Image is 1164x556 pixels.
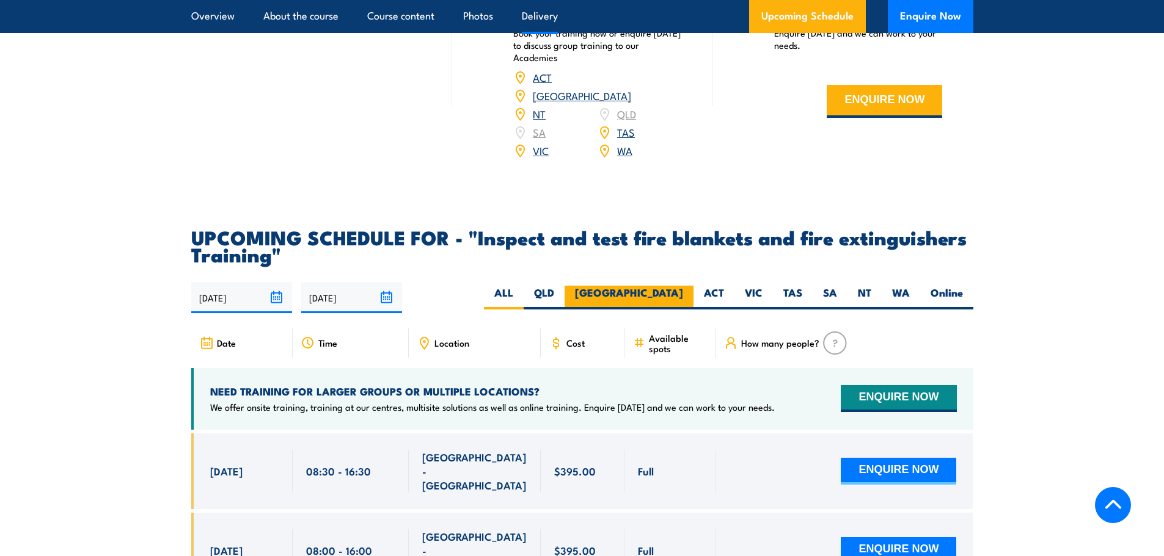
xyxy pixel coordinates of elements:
a: [GEOGRAPHIC_DATA] [533,88,631,103]
p: Book your training now or enquire [DATE] to discuss group training to our Academies [513,27,682,63]
h4: NEED TRAINING FOR LARGER GROUPS OR MULTIPLE LOCATIONS? [210,385,775,398]
p: We offer onsite training, training at our centres, multisite solutions as well as online training... [210,401,775,413]
label: ACT [694,286,734,309]
label: QLD [524,286,565,309]
span: Date [217,338,236,348]
label: ALL [484,286,524,309]
a: TAS [617,125,635,139]
span: 08:30 - 16:30 [306,464,371,478]
label: WA [882,286,920,309]
p: Enquire [DATE] and we can work to your needs. [774,27,943,51]
label: NT [847,286,882,309]
label: Online [920,286,973,309]
span: [GEOGRAPHIC_DATA] - [GEOGRAPHIC_DATA] [422,450,527,493]
h2: UPCOMING SCHEDULE FOR - "Inspect and test fire blankets and fire extinguishers Training" [191,228,973,262]
span: [DATE] [210,464,243,478]
input: To date [301,282,402,313]
span: Location [434,338,469,348]
a: NT [533,106,546,121]
label: SA [813,286,847,309]
span: $395.00 [554,464,596,478]
button: ENQUIRE NOW [827,85,942,118]
span: Full [638,464,654,478]
span: Cost [566,338,585,348]
span: Time [318,338,337,348]
button: ENQUIRE NOW [841,385,956,412]
input: From date [191,282,292,313]
label: [GEOGRAPHIC_DATA] [565,286,694,309]
a: ACT [533,70,552,84]
span: Available spots [649,333,707,353]
a: VIC [533,143,549,157]
label: VIC [734,286,773,309]
button: ENQUIRE NOW [841,458,956,485]
label: TAS [773,286,813,309]
span: How many people? [741,338,819,348]
a: WA [617,143,632,157]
